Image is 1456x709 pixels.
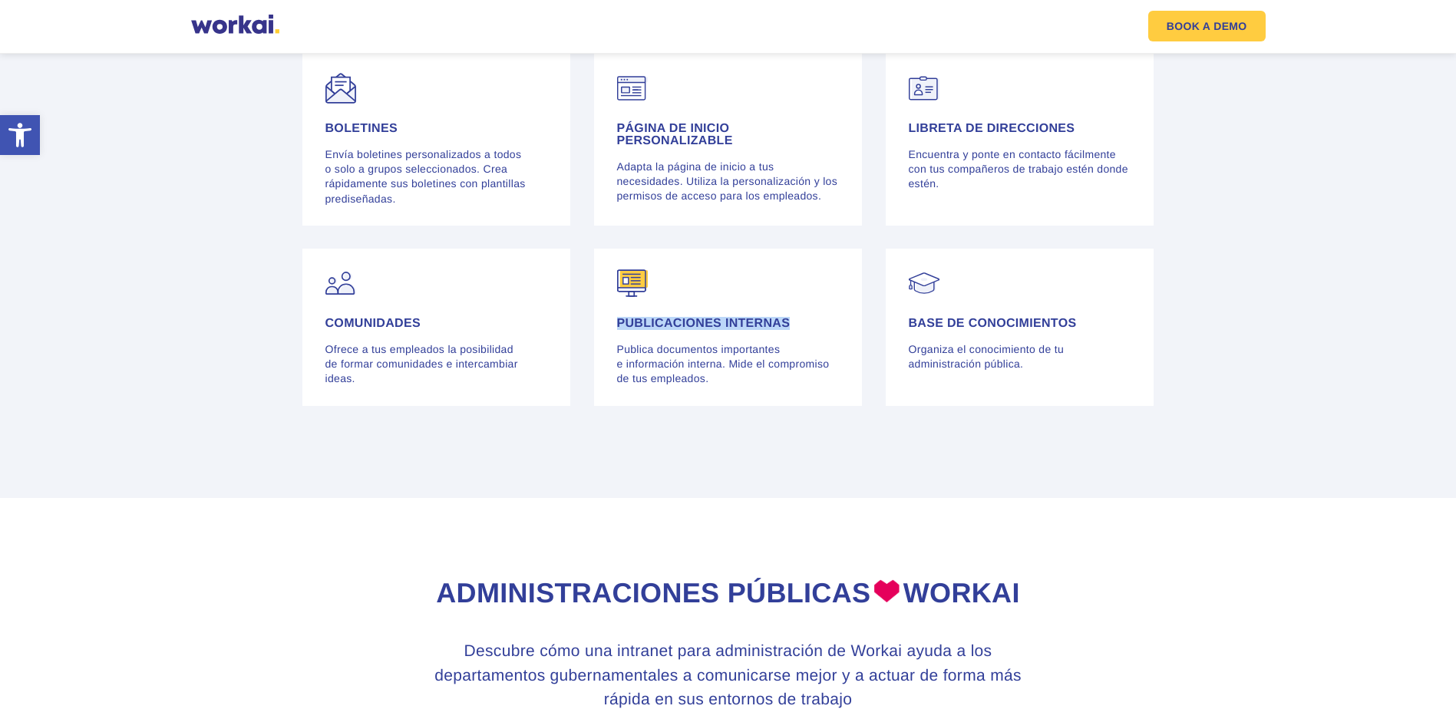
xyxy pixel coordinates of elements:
h4: PÁGINA DE INICIO PERSONALIZABLE [617,123,840,147]
img: heart.png [874,579,900,602]
p: Envía boletines personalizados a todos o solo a grupos seleccionados. Crea rápidamente sus boleti... [325,147,548,206]
p: Organiza el conocimiento de tu administración pública. [909,342,1131,371]
h2: ADMINISTRACIONES PÚBLICAS Workai [302,575,1154,612]
h4: BOLETINES [325,123,548,135]
h4: LIBRETA DE DIRECCIONES [909,123,1131,135]
a: BOOK ADEMO [1148,11,1266,41]
h4: COMUNIDADES [325,318,548,330]
h4: PUBLICACIONES INTERNAS [617,318,840,330]
p: Ofrece a tus empleados la posibilidad de formar comunidades e intercambiar ideas. [325,342,548,387]
p: Publica documentos importantes e información interna. Mide el compromiso de tus empleados. [617,342,840,387]
p: Adapta la página de inicio a tus necesidades. Utiliza la personalización y los permisos de acceso... [617,160,840,204]
em: BOOK A [1167,21,1210,31]
p: Encuentra y ponte en contacto fácilmente con tus compañeros de trabajo estén donde estén. [909,147,1131,192]
h4: BASE DE CONOCIMIENTOS [909,318,1131,330]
